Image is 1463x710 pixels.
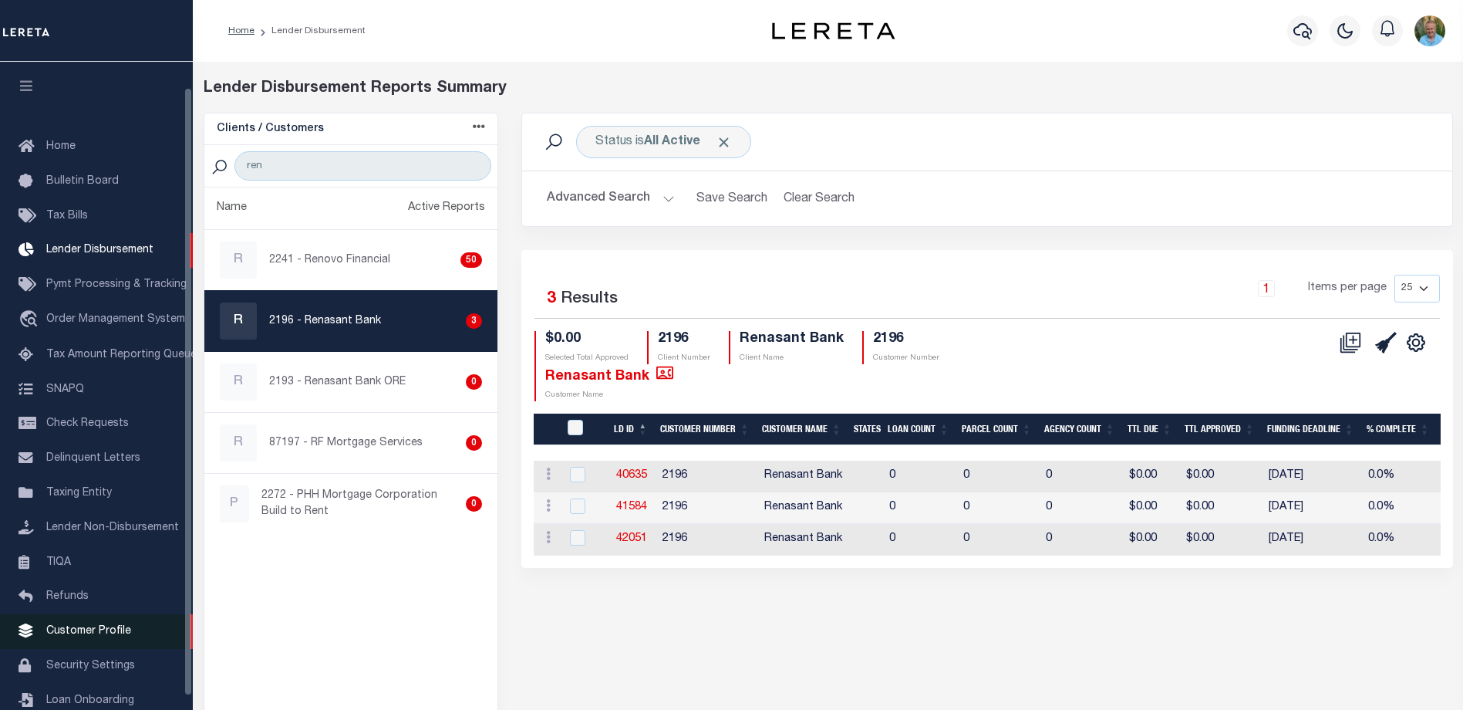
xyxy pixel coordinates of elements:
[466,313,482,329] div: 3
[46,488,112,499] span: Taxing Entity
[576,126,751,158] div: Status is
[46,314,185,325] span: Order Management System
[1038,414,1121,445] th: Agency Count: activate to sort column ascending
[608,414,654,445] th: LD ID: activate to sort column descending
[228,26,255,35] a: Home
[957,492,1040,524] td: 0
[1262,492,1362,524] td: [DATE]
[204,230,498,290] a: R2241 - Renovo Financial50
[46,384,84,394] span: SNAPQ
[758,461,850,492] td: Renasant Bank
[204,77,1453,100] div: Lender Disbursement Reports Summary
[269,435,423,451] p: 87197 - RF Mortgage Services
[558,414,608,445] th: LDID
[220,424,257,461] div: R
[616,470,647,481] a: 40635
[46,176,119,187] span: Bulletin Board
[220,363,257,401] div: R
[658,353,710,364] p: Client Number
[204,352,498,412] a: R2193 - Renasant Bank ORE0
[1362,524,1438,556] td: 0.0%
[1180,524,1262,556] td: $0.00
[46,661,135,671] span: Security Settings
[46,591,89,602] span: Refunds
[234,151,491,181] input: Search Customer
[46,695,134,706] span: Loan Onboarding
[687,184,777,214] button: Save Search
[261,488,460,520] p: 2272 - PHH Mortgage Corporation Build to Rent
[466,435,482,451] div: 0
[269,313,381,330] p: 2196 - Renasant Bank
[740,331,844,348] h4: Renasant Bank
[46,279,187,290] span: Pymt Processing & Tracking
[46,418,129,429] span: Check Requests
[46,522,179,533] span: Lender Non-Disbursement
[1262,461,1362,492] td: [DATE]
[46,350,197,360] span: Tax Amount Reporting Queue
[1178,414,1261,445] th: Ttl Approved: activate to sort column ascending
[1040,524,1123,556] td: 0
[1258,280,1275,297] a: 1
[956,414,1038,445] th: Parcel Count: activate to sort column ascending
[269,252,390,269] p: 2241 - Renovo Financial
[1123,492,1180,524] td: $0.00
[616,502,647,512] a: 41584
[654,414,756,445] th: Customer Number: activate to sort column ascending
[547,184,675,214] button: Advanced Search
[1362,461,1438,492] td: 0.0%
[460,252,482,268] div: 50
[466,496,482,512] div: 0
[545,364,673,385] h4: Renasant Bank
[46,141,76,152] span: Home
[740,353,844,364] p: Client Name
[1360,414,1436,445] th: % Complete: activate to sort column ascending
[1180,492,1262,524] td: $0.00
[1261,414,1360,445] th: Funding Deadline: activate to sort column ascending
[1040,492,1123,524] td: 0
[217,123,324,136] h5: Clients / Customers
[1308,280,1387,297] span: Items per page
[656,524,758,556] td: 2196
[204,413,498,473] a: R87197 - RF Mortgage Services0
[561,287,618,312] label: Results
[883,461,957,492] td: 0
[220,303,257,340] div: R
[19,310,43,330] i: travel_explore
[772,22,895,39] img: logo-dark.svg
[466,374,482,390] div: 0
[758,492,850,524] td: Renasant Bank
[547,291,556,307] span: 3
[46,453,140,464] span: Delinquent Letters
[1123,524,1180,556] td: $0.00
[1123,461,1180,492] td: $0.00
[644,136,700,148] b: All Active
[656,461,758,492] td: 2196
[777,184,861,214] button: Clear Search
[46,556,71,567] span: TIQA
[1121,414,1178,445] th: Ttl Due: activate to sort column ascending
[658,331,710,348] h4: 2196
[1180,461,1262,492] td: $0.00
[1362,492,1438,524] td: 0.0%
[545,331,629,348] h4: $0.00
[1040,461,1123,492] td: 0
[545,353,629,364] p: Selected Total Approved
[758,524,850,556] td: Renasant Bank
[716,134,732,150] span: Click to Remove
[656,492,758,524] td: 2196
[882,414,956,445] th: Loan Count: activate to sort column ascending
[204,291,498,351] a: R2196 - Renasant Bank3
[220,485,250,522] div: P
[408,200,485,217] div: Active Reports
[220,242,257,279] div: R
[873,353,939,364] p: Customer Number
[883,492,957,524] td: 0
[269,374,406,390] p: 2193 - Renasant Bank ORE
[957,524,1040,556] td: 0
[46,245,153,255] span: Lender Disbursement
[46,626,131,637] span: Customer Profile
[217,200,247,217] div: Name
[848,414,882,445] th: States
[1262,524,1362,556] td: [DATE]
[616,533,647,544] a: 42051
